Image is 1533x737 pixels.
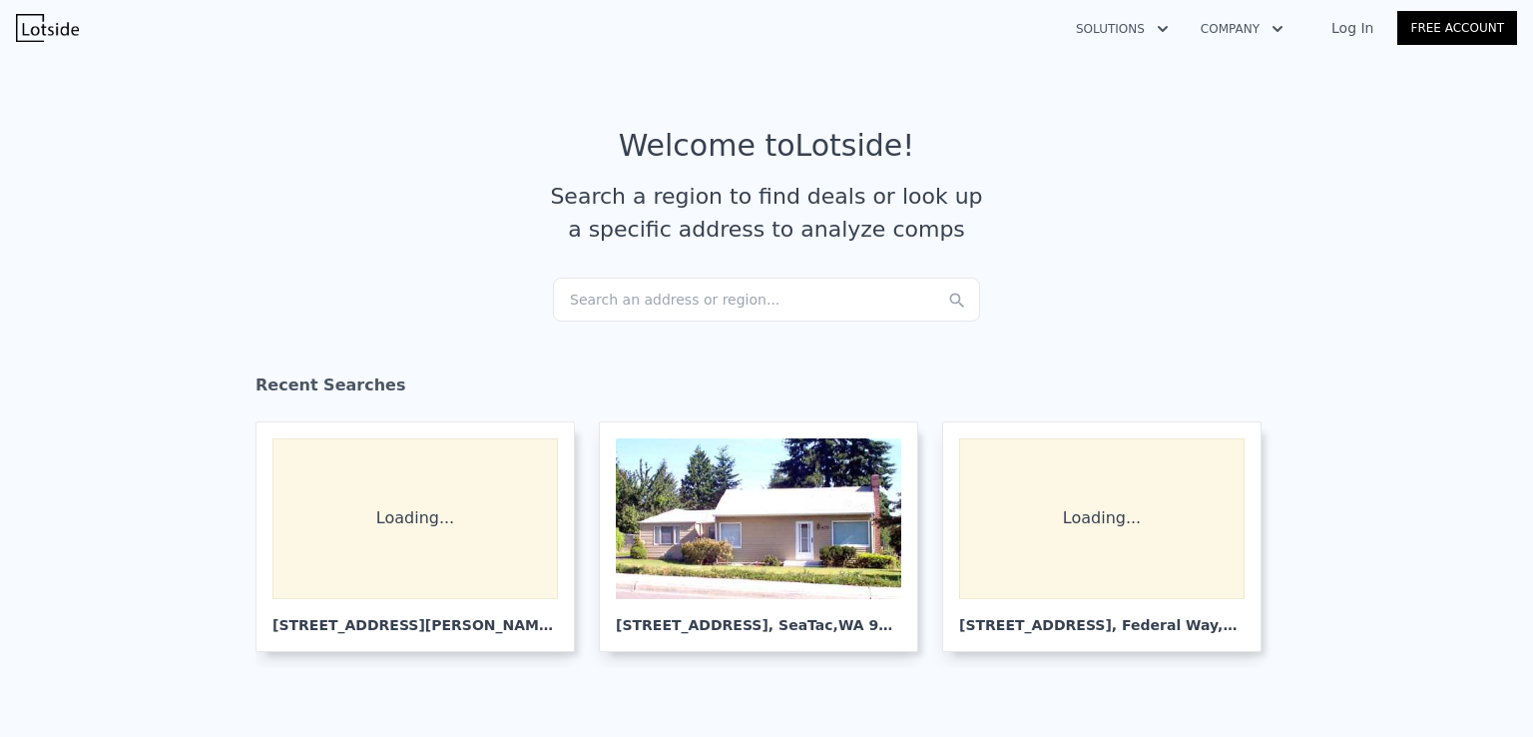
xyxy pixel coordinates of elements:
div: [STREET_ADDRESS] , Federal Way [959,599,1245,635]
div: Search a region to find deals or look up a specific address to analyze comps [543,180,990,246]
button: Company [1185,11,1299,47]
a: Loading... [STREET_ADDRESS], Federal Way,WA 98023 [942,421,1277,652]
a: [STREET_ADDRESS], SeaTac,WA 98188 [599,421,934,652]
a: Log In [1307,18,1397,38]
a: Free Account [1397,11,1517,45]
div: Search an address or region... [553,278,980,322]
div: Welcome to Lotside ! [619,128,915,164]
div: Loading... [272,438,558,599]
button: Solutions [1060,11,1185,47]
div: [STREET_ADDRESS] , SeaTac [616,599,901,635]
a: Loading... [STREET_ADDRESS][PERSON_NAME], Lakewood [255,421,591,652]
span: , WA 98188 [833,617,918,633]
img: Lotside [16,14,79,42]
span: , WA 98023 [1218,617,1302,633]
div: Loading... [959,438,1245,599]
div: Recent Searches [255,358,1277,421]
div: [STREET_ADDRESS][PERSON_NAME] , Lakewood [272,599,558,635]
